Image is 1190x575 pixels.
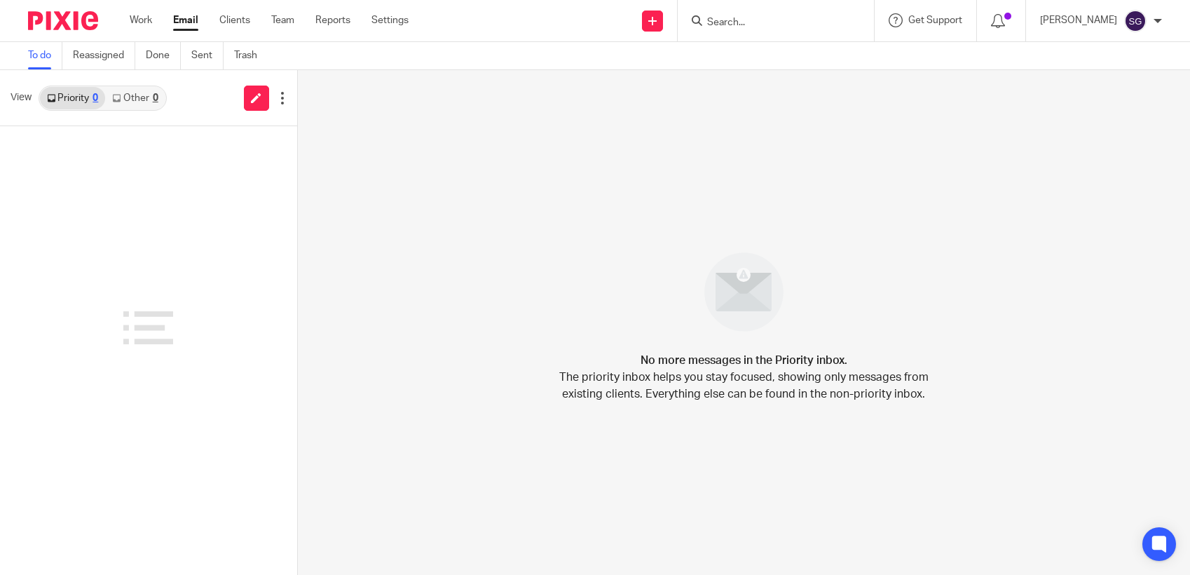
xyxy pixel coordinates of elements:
h4: No more messages in the Priority inbox. [641,352,847,369]
a: To do [28,42,62,69]
a: Other0 [105,87,165,109]
input: Search [706,17,832,29]
a: Clients [219,13,250,27]
div: 0 [153,93,158,103]
a: Team [271,13,294,27]
img: Pixie [28,11,98,30]
div: 0 [93,93,98,103]
a: Reassigned [73,42,135,69]
span: View [11,90,32,105]
a: Trash [234,42,268,69]
img: image [695,243,793,341]
span: Get Support [908,15,962,25]
p: The priority inbox helps you stay focused, showing only messages from existing clients. Everythin... [558,369,929,402]
p: [PERSON_NAME] [1040,13,1117,27]
a: Sent [191,42,224,69]
a: Reports [315,13,350,27]
a: Settings [371,13,409,27]
a: Done [146,42,181,69]
img: svg%3E [1124,10,1147,32]
a: Priority0 [40,87,105,109]
a: Work [130,13,152,27]
a: Email [173,13,198,27]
